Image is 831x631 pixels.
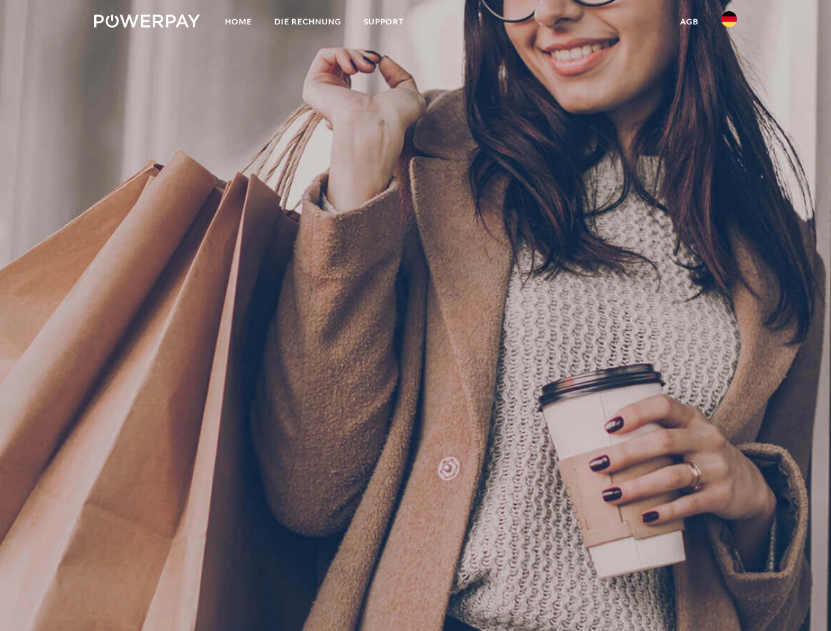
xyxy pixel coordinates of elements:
[669,10,710,34] a: agb
[353,10,415,34] a: SUPPORT
[94,14,200,28] img: logo-powerpay-white.svg
[214,10,263,34] a: Home
[263,10,353,34] a: DIE RECHNUNG
[721,11,737,27] img: de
